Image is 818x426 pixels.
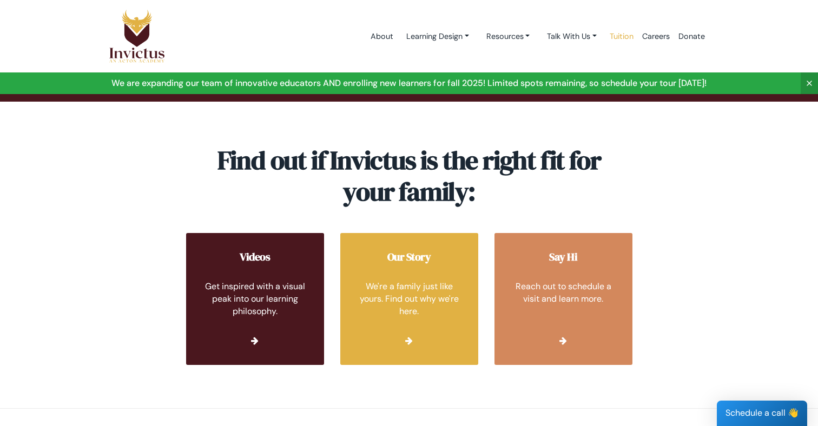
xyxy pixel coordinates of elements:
a: Donate [674,14,709,59]
a: Resources [478,26,539,46]
a: Tuition [605,14,638,59]
img: Logo [109,9,165,63]
a: Talk With Us [538,26,605,46]
a: Careers [638,14,674,59]
h2: Find out if Invictus is the right fit for your family: [212,145,606,207]
a: About [366,14,398,59]
a: Learning Design [398,26,478,46]
div: Schedule a call 👋 [717,401,807,426]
